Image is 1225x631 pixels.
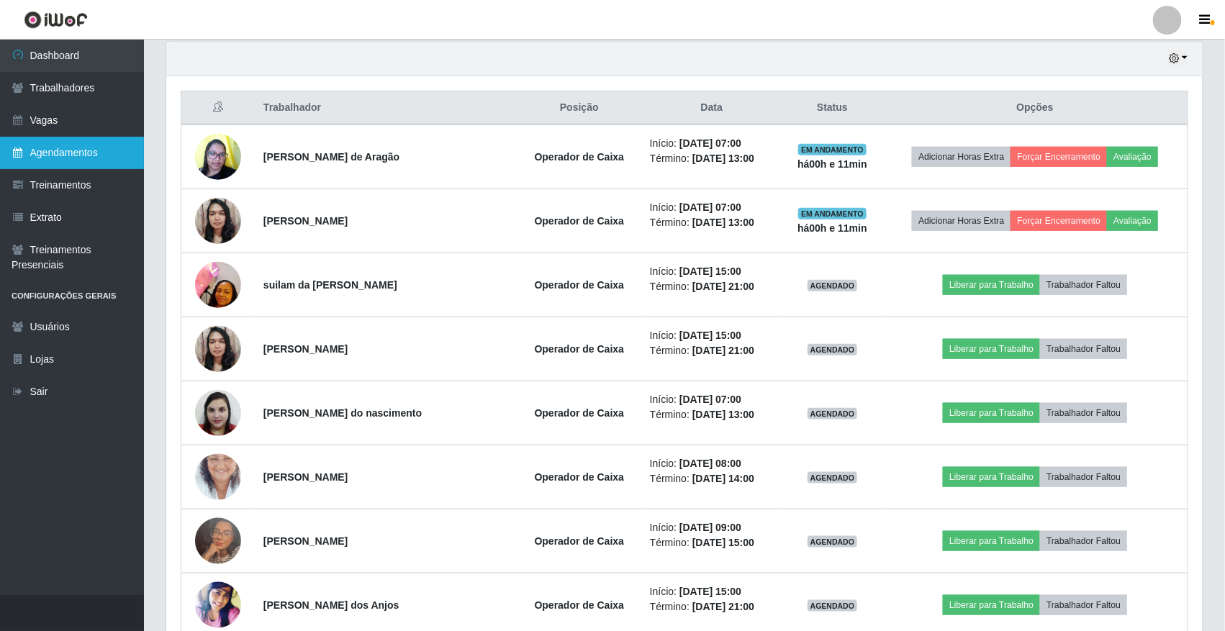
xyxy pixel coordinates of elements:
[808,280,858,291] span: AGENDADO
[263,407,422,419] strong: [PERSON_NAME] do nascimento
[808,344,858,355] span: AGENDADO
[679,586,741,597] time: [DATE] 15:00
[692,345,754,356] time: [DATE] 21:00
[808,472,858,484] span: AGENDADO
[798,144,867,155] span: EM ANDAMENTO
[679,137,741,149] time: [DATE] 07:00
[255,91,517,125] th: Trabalhador
[650,328,774,343] li: Início:
[679,522,741,533] time: [DATE] 09:00
[263,471,348,483] strong: [PERSON_NAME]
[535,343,625,355] strong: Operador de Caixa
[692,537,754,548] time: [DATE] 15:00
[535,215,625,227] strong: Operador de Caixa
[535,151,625,163] strong: Operador de Caixa
[535,407,625,419] strong: Operador de Caixa
[650,520,774,535] li: Início:
[195,500,241,582] img: 1696878931198.jpeg
[1107,211,1158,231] button: Avaliação
[650,151,774,166] li: Término:
[195,382,241,443] img: 1682003136750.jpeg
[1011,211,1107,231] button: Forçar Encerramento
[692,217,754,228] time: [DATE] 13:00
[650,215,774,230] li: Término:
[679,458,741,469] time: [DATE] 08:00
[650,200,774,215] li: Início:
[650,456,774,471] li: Início:
[1040,275,1127,295] button: Trabalhador Faltou
[650,407,774,422] li: Término:
[535,599,625,611] strong: Operador de Caixa
[797,158,867,170] strong: há 00 h e 11 min
[263,535,348,547] strong: [PERSON_NAME]
[798,208,867,219] span: EM ANDAMENTO
[692,601,754,612] time: [DATE] 21:00
[912,211,1011,231] button: Adicionar Horas Extra
[943,339,1040,359] button: Liberar para Trabalho
[679,201,741,213] time: [DATE] 07:00
[692,409,754,420] time: [DATE] 13:00
[517,91,641,125] th: Posição
[692,281,754,292] time: [DATE] 21:00
[797,222,867,234] strong: há 00 h e 11 min
[650,535,774,550] li: Término:
[882,91,1188,125] th: Opções
[535,471,625,483] strong: Operador de Caixa
[1040,403,1127,423] button: Trabalhador Faltou
[650,343,774,358] li: Término:
[692,153,754,164] time: [DATE] 13:00
[650,392,774,407] li: Início:
[808,600,858,612] span: AGENDADO
[650,264,774,279] li: Início:
[195,126,241,187] img: 1632390182177.jpeg
[1011,147,1107,167] button: Forçar Encerramento
[782,91,883,125] th: Status
[263,215,348,227] strong: [PERSON_NAME]
[912,147,1011,167] button: Adicionar Horas Extra
[692,473,754,484] time: [DATE] 14:00
[24,11,88,29] img: CoreUI Logo
[1040,531,1127,551] button: Trabalhador Faltou
[535,535,625,547] strong: Operador de Caixa
[943,595,1040,615] button: Liberar para Trabalho
[679,394,741,405] time: [DATE] 07:00
[195,190,241,251] img: 1736008247371.jpeg
[943,403,1040,423] button: Liberar para Trabalho
[1107,147,1158,167] button: Avaliação
[195,436,241,518] img: 1677848309634.jpeg
[195,318,241,379] img: 1736008247371.jpeg
[641,91,782,125] th: Data
[679,265,741,277] time: [DATE] 15:00
[650,136,774,151] li: Início:
[808,408,858,419] span: AGENDADO
[263,343,348,355] strong: [PERSON_NAME]
[943,531,1040,551] button: Liberar para Trabalho
[263,151,399,163] strong: [PERSON_NAME] de Aragão
[943,275,1040,295] button: Liberar para Trabalho
[195,254,241,315] img: 1699901172433.jpeg
[943,467,1040,487] button: Liberar para Trabalho
[1040,595,1127,615] button: Trabalhador Faltou
[535,279,625,291] strong: Operador de Caixa
[1040,339,1127,359] button: Trabalhador Faltou
[263,279,397,291] strong: suilam da [PERSON_NAME]
[679,330,741,341] time: [DATE] 15:00
[650,599,774,614] li: Término:
[650,279,774,294] li: Término:
[650,584,774,599] li: Início:
[808,536,858,548] span: AGENDADO
[650,471,774,486] li: Término:
[263,599,399,611] strong: [PERSON_NAME] dos Anjos
[1040,467,1127,487] button: Trabalhador Faltou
